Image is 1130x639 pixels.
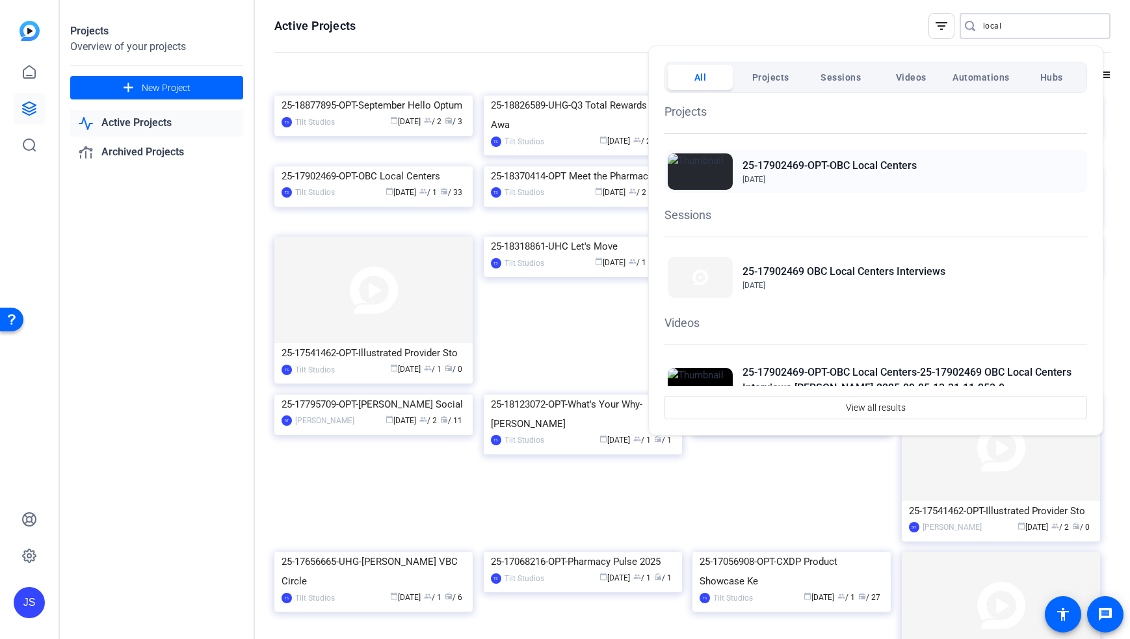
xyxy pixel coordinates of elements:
[742,264,945,280] h2: 25-17902469 OBC Local Centers Interviews
[664,314,1087,332] h1: Videos
[664,396,1087,419] button: View all results
[752,66,789,89] span: Projects
[664,103,1087,120] h1: Projects
[668,153,733,190] img: Thumbnail
[742,281,765,290] span: [DATE]
[742,175,765,184] span: [DATE]
[694,66,707,89] span: All
[953,66,1010,89] span: Automations
[742,365,1084,396] h2: 25-17902469-OPT-OBC Local Centers-25-17902469 OBC Local Centers Interviews-[PERSON_NAME]-2025-09-...
[1040,66,1063,89] span: Hubs
[742,158,917,174] h2: 25-17902469-OPT-OBC Local Centers
[668,368,733,404] img: Thumbnail
[668,257,733,298] img: Thumbnail
[896,66,926,89] span: Videos
[821,66,861,89] span: Sessions
[846,395,906,420] span: View all results
[664,206,1087,224] h1: Sessions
